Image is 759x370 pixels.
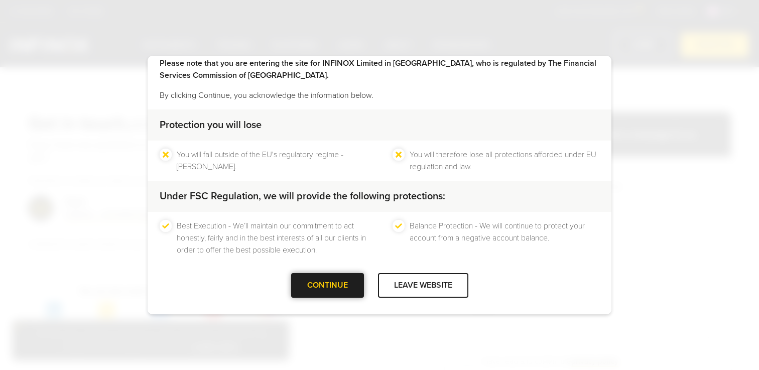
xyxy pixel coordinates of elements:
p: By clicking Continue, you acknowledge the information below. [160,89,599,101]
li: Best Execution - We’ll maintain our commitment to act honestly, fairly and in the best interests ... [177,220,366,256]
li: You will fall outside of the EU's regulatory regime - [PERSON_NAME]. [177,149,366,173]
li: You will therefore lose all protections afforded under EU regulation and law. [410,149,599,173]
div: CONTINUE [291,273,364,298]
strong: Protection you will lose [160,119,262,131]
strong: Under FSC Regulation, we will provide the following protections: [160,190,445,202]
li: Balance Protection - We will continue to protect your account from a negative account balance. [410,220,599,256]
div: LEAVE WEBSITE [378,273,468,298]
strong: Please note that you are entering the site for INFINOX Limited in [GEOGRAPHIC_DATA], who is regul... [160,58,596,80]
